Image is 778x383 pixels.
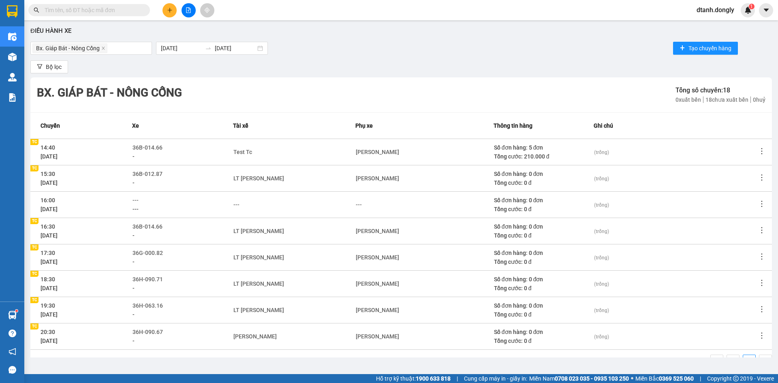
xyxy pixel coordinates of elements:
span: Hỗ trợ kỹ thuật: [376,374,451,383]
span: [DATE] [41,285,58,291]
span: more [758,279,766,287]
span: ⚪️ [631,377,633,380]
span: more [758,226,766,234]
div: [PERSON_NAME] [356,306,399,315]
li: 1 [727,355,740,368]
span: more [758,332,766,340]
div: Số đơn hàng: 0 đơn [494,301,593,310]
span: 36H-090.71 [133,276,163,282]
span: Chuyến [41,121,60,130]
button: plusTạo chuyến hàng [673,42,738,55]
div: [PERSON_NAME] [356,227,399,235]
span: more [758,173,766,182]
span: swap-right [205,45,212,51]
span: - [133,180,135,186]
span: more [758,305,766,313]
div: [PERSON_NAME] [356,253,399,262]
strong: 1900 633 818 [416,375,451,382]
input: Ngày kết thúc [215,44,256,53]
span: --- [133,206,139,212]
span: [DATE] [41,153,58,160]
span: 19:30 [41,302,55,309]
sup: 1 [15,310,18,312]
span: dtanh.dongly [690,5,741,15]
div: Tổng cước: 0 đ [494,310,593,319]
button: left [710,355,723,368]
span: (trống) [594,202,609,208]
span: - [133,232,135,239]
span: 36B-012.87 [133,171,162,177]
img: icon-new-feature [744,6,752,14]
a: 2 [743,355,755,367]
div: Số đơn hàng: 0 đơn [494,248,593,257]
span: 18:30 [41,276,55,282]
div: --- [356,200,362,209]
button: filterBộ lọc [30,60,68,73]
span: - [133,338,135,344]
span: 1 [750,4,753,9]
span: [DATE] [41,259,58,265]
span: Ghi chú [594,121,613,130]
span: 0 xuất bến [675,96,703,103]
span: Tạo chuyến hàng [688,44,731,53]
span: caret-down [763,6,770,14]
div: LT [PERSON_NAME] [233,279,284,288]
div: TC [30,271,38,277]
a: 1 [727,355,739,367]
div: Tổng số chuyến: 18 [675,85,765,95]
span: 16:30 [41,223,55,230]
div: Tổng cước: 0 đ [494,336,593,345]
span: to [205,45,212,51]
span: 36G-000.82 [133,250,163,256]
img: solution-icon [8,93,17,102]
div: LT [PERSON_NAME] [233,174,284,183]
span: Phụ xe [355,121,373,130]
span: 36H-063.16 [133,302,163,309]
span: Tài xế [233,121,248,130]
button: file-add [182,3,196,17]
button: caret-down [759,3,773,17]
span: - [133,285,135,291]
li: 2 [743,355,756,368]
span: 20:30 [41,329,55,335]
div: Số đơn hàng: 0 đơn [494,222,593,231]
div: TC [30,165,38,171]
span: (trống) [594,229,609,234]
img: warehouse-icon [8,73,17,81]
span: file-add [186,7,191,13]
div: TC [30,244,38,250]
span: [DATE] [41,206,58,212]
span: notification [9,348,16,355]
span: 36B-014.66 [133,223,162,230]
div: [PERSON_NAME] [356,174,399,183]
div: Tổng cước: 210.000 đ [494,152,593,161]
span: [DATE] [41,232,58,239]
div: LT [PERSON_NAME] [233,227,284,235]
strong: 0708 023 035 - 0935 103 250 [555,375,629,382]
div: Test Tc [233,148,252,156]
span: Bx. Giáp Bát - Nông Cống [36,44,100,53]
div: Tổng cước: 0 đ [494,231,593,240]
li: Previous Page [710,355,723,368]
div: --- [233,200,239,209]
span: 15:30 [41,171,55,177]
span: question-circle [9,330,16,337]
span: 18 chưa xuất bến [703,96,751,103]
button: right [759,355,772,368]
div: Số đơn hàng: 5 đơn [494,143,593,152]
div: [PERSON_NAME] [233,332,277,341]
div: Số đơn hàng: 0 đơn [494,327,593,336]
span: Thông tin hàng [494,121,532,130]
span: (trống) [594,176,609,182]
span: (trống) [594,255,609,261]
div: Tổng cước: 0 đ [494,284,593,293]
span: 36B-014.66 [133,144,162,151]
div: Tổng cước: 0 đ [494,257,593,266]
div: Số đơn hàng: 0 đơn [494,196,593,205]
span: (trống) [594,150,609,155]
div: Bx. Giáp Bát - Nông Cống [37,84,182,102]
div: LT [PERSON_NAME] [233,253,284,262]
span: more [758,200,766,208]
span: more [758,147,766,155]
span: plus [167,7,173,13]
